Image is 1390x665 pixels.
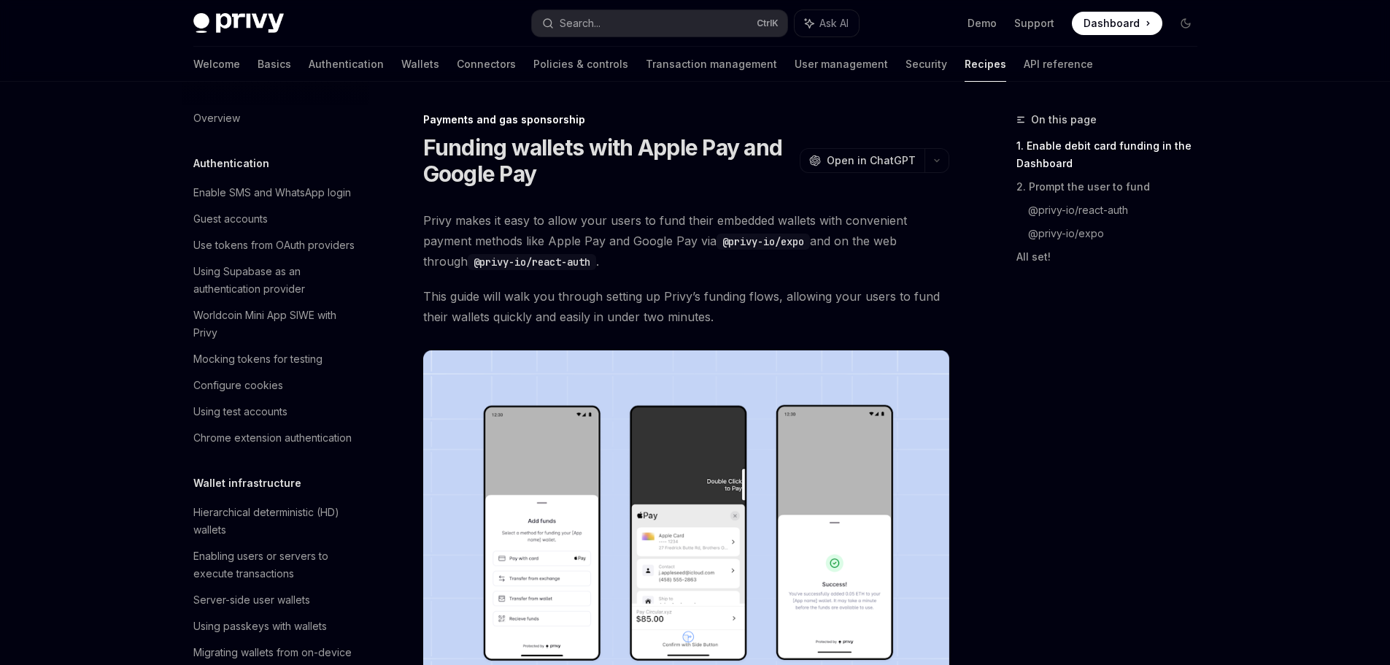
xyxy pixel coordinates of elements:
a: Using Supabase as an authentication provider [182,258,368,302]
a: 2. Prompt the user to fund [1016,175,1209,199]
h5: Wallet infrastructure [193,474,301,492]
span: Ask AI [819,16,849,31]
span: This guide will walk you through setting up Privy’s funding flows, allowing your users to fund th... [423,286,949,327]
a: Chrome extension authentication [182,425,368,451]
div: Hierarchical deterministic (HD) wallets [193,504,360,539]
a: Using test accounts [182,399,368,425]
a: Mocking tokens for testing [182,346,368,372]
a: Hierarchical deterministic (HD) wallets [182,499,368,543]
a: Worldcoin Mini App SIWE with Privy [182,302,368,346]
span: On this page [1031,111,1097,128]
a: Server-side user wallets [182,587,368,613]
a: Enabling users or servers to execute transactions [182,543,368,587]
a: @privy-io/react-auth [1028,199,1209,222]
a: Configure cookies [182,372,368,399]
a: Guest accounts [182,206,368,232]
a: Basics [258,47,291,82]
span: Ctrl K [757,18,779,29]
div: Using passkeys with wallets [193,618,327,635]
div: Use tokens from OAuth providers [193,237,355,254]
button: Toggle dark mode [1174,12,1197,35]
button: Open in ChatGPT [800,148,924,173]
a: Dashboard [1072,12,1162,35]
div: Using Supabase as an authentication provider [193,263,360,298]
a: User management [795,47,888,82]
div: Worldcoin Mini App SIWE with Privy [193,307,360,342]
a: @privy-io/expo [1028,222,1209,245]
button: Ask AI [795,10,859,36]
div: Mocking tokens for testing [193,350,323,368]
a: Authentication [309,47,384,82]
a: Support [1014,16,1054,31]
div: Guest accounts [193,210,268,228]
a: 1. Enable debit card funding in the Dashboard [1016,134,1209,175]
div: Overview [193,109,240,127]
h5: Authentication [193,155,269,172]
a: Enable SMS and WhatsApp login [182,180,368,206]
button: Search...CtrlK [532,10,787,36]
a: Demo [968,16,997,31]
a: Connectors [457,47,516,82]
div: Enable SMS and WhatsApp login [193,184,351,201]
div: Using test accounts [193,403,287,420]
div: Enabling users or servers to execute transactions [193,547,360,583]
span: Privy makes it easy to allow your users to fund their embedded wallets with convenient payment me... [423,210,949,272]
div: Search... [560,15,601,32]
a: API reference [1024,47,1093,82]
a: Use tokens from OAuth providers [182,232,368,258]
span: Open in ChatGPT [827,153,916,168]
a: Welcome [193,47,240,82]
a: Recipes [965,47,1006,82]
a: All set! [1016,245,1209,269]
a: Security [906,47,947,82]
span: Dashboard [1084,16,1140,31]
a: Using passkeys with wallets [182,613,368,639]
div: Payments and gas sponsorship [423,112,949,127]
a: Overview [182,105,368,131]
a: Policies & controls [533,47,628,82]
div: Server-side user wallets [193,591,310,609]
code: @privy-io/expo [717,234,810,250]
div: Chrome extension authentication [193,429,352,447]
h1: Funding wallets with Apple Pay and Google Pay [423,134,794,187]
div: Configure cookies [193,377,283,394]
code: @privy-io/react-auth [468,254,596,270]
img: dark logo [193,13,284,34]
a: Wallets [401,47,439,82]
a: Transaction management [646,47,777,82]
